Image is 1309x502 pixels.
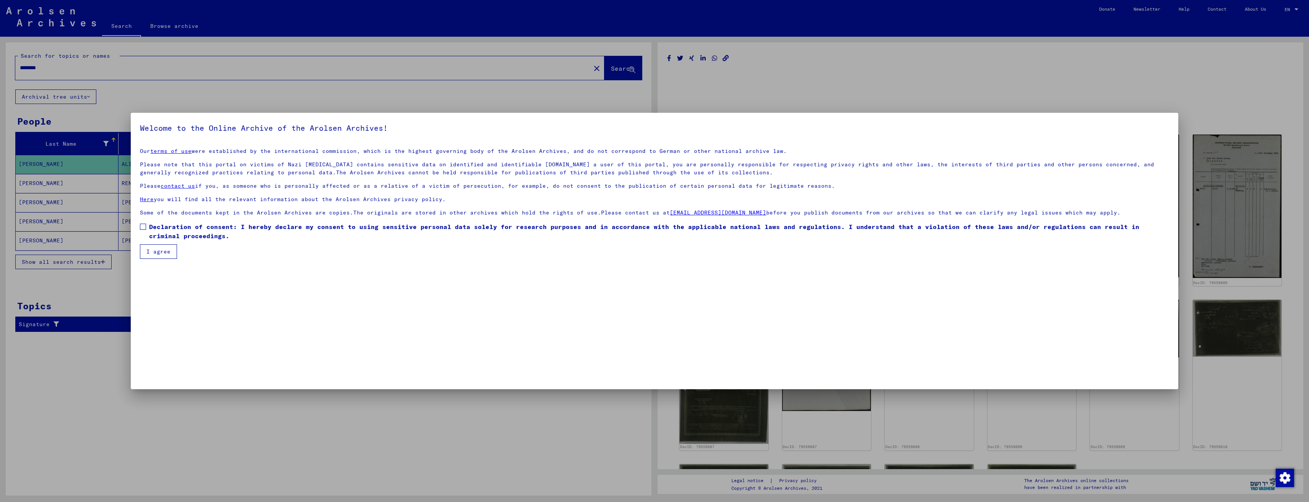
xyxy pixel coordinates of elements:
p: Some of the documents kept in the Arolsen Archives are copies.The originals are stored in other a... [140,209,1169,217]
p: Please if you, as someone who is personally affected or as a relative of a victim of persecution,... [140,182,1169,190]
a: Here [140,196,154,203]
img: Change consent [1276,469,1294,487]
button: I agree [140,244,177,259]
h5: Welcome to the Online Archive of the Arolsen Archives! [140,122,1169,134]
p: Our were established by the international commission, which is the highest governing body of the ... [140,147,1169,155]
a: terms of use [150,148,192,154]
p: Please note that this portal on victims of Nazi [MEDICAL_DATA] contains sensitive data on identif... [140,161,1169,177]
a: [EMAIL_ADDRESS][DOMAIN_NAME] [670,209,766,216]
a: contact us [161,182,195,189]
p: you will find all the relevant information about the Arolsen Archives privacy policy. [140,195,1169,203]
span: Declaration of consent: I hereby declare my consent to using sensitive personal data solely for r... [149,222,1169,240]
